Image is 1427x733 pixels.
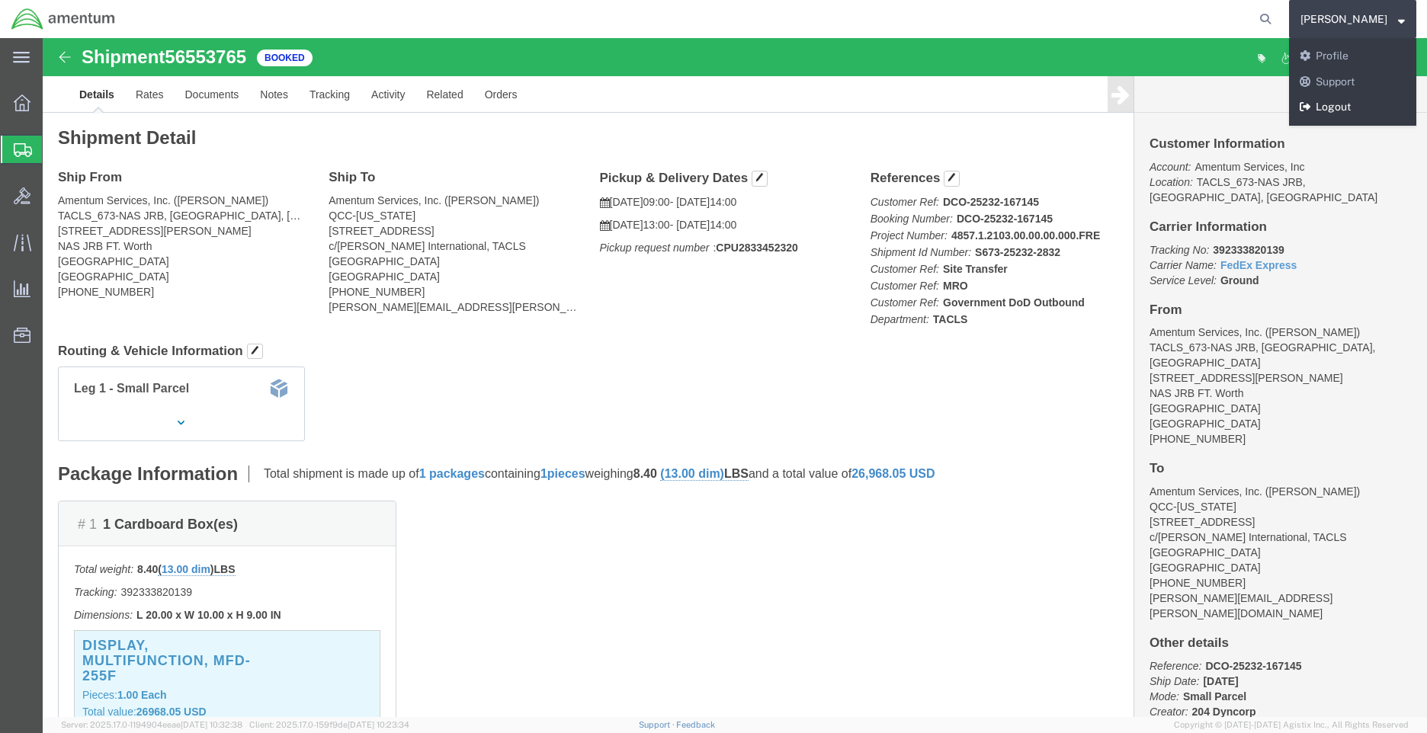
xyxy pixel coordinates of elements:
[1300,11,1387,27] span: Keith Bellew
[639,720,677,729] a: Support
[11,8,116,30] img: logo
[61,720,242,729] span: Server: 2025.17.0-1194904eeae
[181,720,242,729] span: [DATE] 10:32:38
[43,38,1427,717] iframe: FS Legacy Container
[676,720,715,729] a: Feedback
[1174,719,1409,731] span: Copyright © [DATE]-[DATE] Agistix Inc., All Rights Reserved
[249,720,409,729] span: Client: 2025.17.0-159f9de
[1289,69,1416,95] a: Support
[348,720,409,729] span: [DATE] 10:23:34
[1289,94,1416,120] a: Logout
[1300,10,1406,28] button: [PERSON_NAME]
[1289,43,1416,69] a: Profile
